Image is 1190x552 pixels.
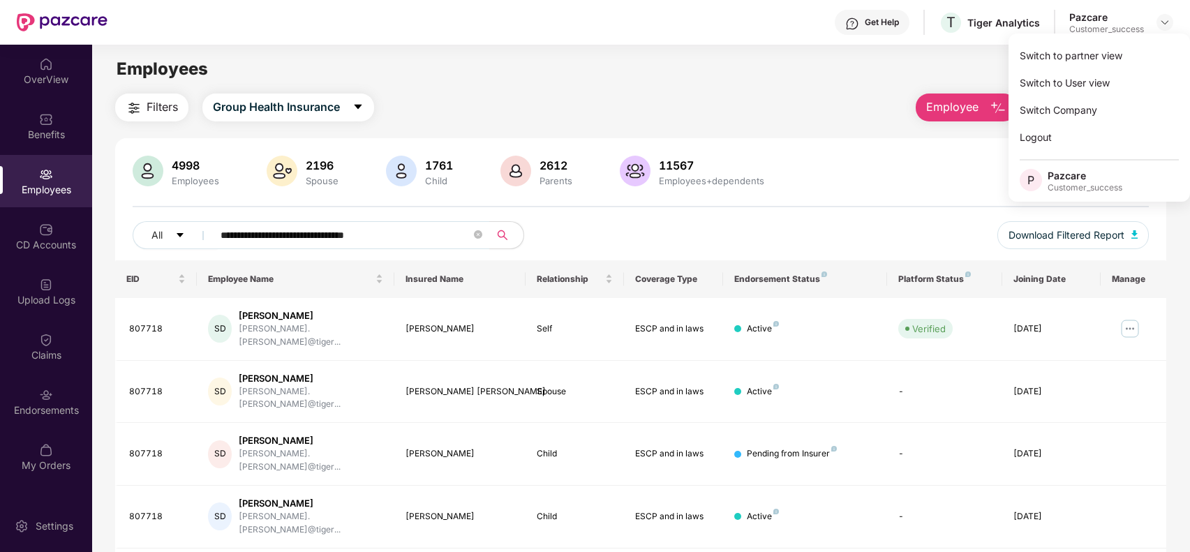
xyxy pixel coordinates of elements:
[1009,96,1190,124] div: Switch Company
[537,447,613,461] div: Child
[175,230,185,241] span: caret-down
[1013,322,1089,336] div: [DATE]
[887,486,1002,549] td: -
[406,385,514,398] div: [PERSON_NAME] [PERSON_NAME]
[1159,17,1170,28] img: svg+xml;base64,PHN2ZyBpZD0iRHJvcGRvd24tMzJ4MzIiIHhtbG5zPSJodHRwOi8vd3d3LnczLm9yZy8yMDAwL3N2ZyIgd2...
[39,223,53,237] img: svg+xml;base64,PHN2ZyBpZD0iQ0RfQWNjb3VudHMiIGRhdGEtbmFtZT0iQ0QgQWNjb3VudHMiIHhtbG5zPSJodHRwOi8vd3...
[115,94,188,121] button: Filters
[898,274,991,285] div: Platform Status
[489,221,524,249] button: search
[635,510,711,523] div: ESCP and in laws
[1009,227,1124,243] span: Download Filtered Report
[916,94,1017,121] button: Employee
[213,98,340,116] span: Group Health Insurance
[537,158,575,172] div: 2612
[39,112,53,126] img: svg+xml;base64,PHN2ZyBpZD0iQmVuZWZpdHMiIHhtbG5zPSJodHRwOi8vd3d3LnczLm9yZy8yMDAwL3N2ZyIgd2lkdGg9Ij...
[197,260,394,298] th: Employee Name
[1069,24,1144,35] div: Customer_success
[17,13,107,31] img: New Pazcare Logo
[39,388,53,402] img: svg+xml;base64,PHN2ZyBpZD0iRW5kb3JzZW1lbnRzIiB4bWxucz0iaHR0cDovL3d3dy53My5vcmcvMjAwMC9zdmciIHdpZH...
[406,510,514,523] div: [PERSON_NAME]
[267,156,297,186] img: svg+xml;base64,PHN2ZyB4bWxucz0iaHR0cDovL3d3dy53My5vcmcvMjAwMC9zdmciIHhtbG5zOnhsaW5rPSJodHRwOi8vd3...
[747,322,779,336] div: Active
[117,59,208,79] span: Employees
[406,447,514,461] div: [PERSON_NAME]
[129,510,186,523] div: 807718
[656,158,767,172] div: 11567
[537,510,613,523] div: Child
[129,447,186,461] div: 807718
[129,322,186,336] div: 807718
[1013,510,1089,523] div: [DATE]
[239,372,383,385] div: [PERSON_NAME]
[352,101,364,114] span: caret-down
[239,510,383,537] div: [PERSON_NAME].[PERSON_NAME]@tiger...
[1002,260,1101,298] th: Joining Date
[635,447,711,461] div: ESCP and in laws
[39,57,53,71] img: svg+xml;base64,PHN2ZyBpZD0iSG9tZSIgeG1sbnM9Imh0dHA6Ly93d3cudzMub3JnLzIwMDAvc3ZnIiB3aWR0aD0iMjAiIG...
[887,423,1002,486] td: -
[1009,69,1190,96] div: Switch to User view
[747,510,779,523] div: Active
[946,14,955,31] span: T
[133,156,163,186] img: svg+xml;base64,PHN2ZyB4bWxucz0iaHR0cDovL3d3dy53My5vcmcvMjAwMC9zdmciIHhtbG5zOnhsaW5rPSJodHRwOi8vd3...
[31,519,77,533] div: Settings
[422,175,456,186] div: Child
[1101,260,1166,298] th: Manage
[303,175,341,186] div: Spouse
[990,100,1006,117] img: svg+xml;base64,PHN2ZyB4bWxucz0iaHR0cDovL3d3dy53My5vcmcvMjAwMC9zdmciIHhtbG5zOnhsaW5rPSJodHRwOi8vd3...
[1013,385,1089,398] div: [DATE]
[169,175,222,186] div: Employees
[537,175,575,186] div: Parents
[1048,169,1122,182] div: Pazcare
[39,167,53,181] img: svg+xml;base64,PHN2ZyBpZD0iRW1wbG95ZWVzIiB4bWxucz0iaHR0cDovL3d3dy53My5vcmcvMjAwMC9zdmciIHdpZHRoPS...
[202,94,374,121] button: Group Health Insurancecaret-down
[1009,42,1190,69] div: Switch to partner view
[133,221,218,249] button: Allcaret-down
[926,98,979,116] span: Employee
[500,156,531,186] img: svg+xml;base64,PHN2ZyB4bWxucz0iaHR0cDovL3d3dy53My5vcmcvMjAwMC9zdmciIHhtbG5zOnhsaW5rPSJodHRwOi8vd3...
[773,509,779,514] img: svg+xml;base64,PHN2ZyB4bWxucz0iaHR0cDovL3d3dy53My5vcmcvMjAwMC9zdmciIHdpZHRoPSI4IiBoZWlnaHQ9IjgiIH...
[912,322,946,336] div: Verified
[747,447,837,461] div: Pending from Insurer
[1119,318,1141,340] img: manageButton
[537,274,602,285] span: Relationship
[489,230,516,241] span: search
[656,175,767,186] div: Employees+dependents
[422,158,456,172] div: 1761
[208,502,231,530] div: SD
[1048,182,1122,193] div: Customer_success
[1027,172,1034,188] span: P
[239,385,383,412] div: [PERSON_NAME].[PERSON_NAME]@tiger...
[303,158,341,172] div: 2196
[1013,447,1089,461] div: [DATE]
[208,378,231,405] div: SD
[474,230,482,239] span: close-circle
[126,274,176,285] span: EID
[845,17,859,31] img: svg+xml;base64,PHN2ZyBpZD0iSGVscC0zMngzMiIgeG1sbnM9Imh0dHA6Ly93d3cudzMub3JnLzIwMDAvc3ZnIiB3aWR0aD...
[620,156,650,186] img: svg+xml;base64,PHN2ZyB4bWxucz0iaHR0cDovL3d3dy53My5vcmcvMjAwMC9zdmciIHhtbG5zOnhsaW5rPSJodHRwOi8vd3...
[831,446,837,452] img: svg+xml;base64,PHN2ZyB4bWxucz0iaHR0cDovL3d3dy53My5vcmcvMjAwMC9zdmciIHdpZHRoPSI4IiBoZWlnaHQ9IjgiIH...
[169,158,222,172] div: 4998
[39,443,53,457] img: svg+xml;base64,PHN2ZyBpZD0iTXlfT3JkZXJzIiBkYXRhLW5hbWU9Ik15IE9yZGVycyIgeG1sbnM9Imh0dHA6Ly93d3cudz...
[1131,230,1138,239] img: svg+xml;base64,PHN2ZyB4bWxucz0iaHR0cDovL3d3dy53My5vcmcvMjAwMC9zdmciIHhtbG5zOnhsaW5rPSJodHRwOi8vd3...
[624,260,722,298] th: Coverage Type
[208,440,231,468] div: SD
[1069,10,1144,24] div: Pazcare
[126,100,142,117] img: svg+xml;base64,PHN2ZyB4bWxucz0iaHR0cDovL3d3dy53My5vcmcvMjAwMC9zdmciIHdpZHRoPSIyNCIgaGVpZ2h0PSIyNC...
[386,156,417,186] img: svg+xml;base64,PHN2ZyB4bWxucz0iaHR0cDovL3d3dy53My5vcmcvMjAwMC9zdmciIHhtbG5zOnhsaW5rPSJodHRwOi8vd3...
[635,322,711,336] div: ESCP and in laws
[115,260,198,298] th: EID
[526,260,624,298] th: Relationship
[394,260,526,298] th: Insured Name
[406,322,514,336] div: [PERSON_NAME]
[239,447,383,474] div: [PERSON_NAME].[PERSON_NAME]@tiger...
[821,271,827,277] img: svg+xml;base64,PHN2ZyB4bWxucz0iaHR0cDovL3d3dy53My5vcmcvMjAwMC9zdmciIHdpZHRoPSI4IiBoZWlnaHQ9IjgiIH...
[239,322,383,349] div: [PERSON_NAME].[PERSON_NAME]@tiger...
[39,278,53,292] img: svg+xml;base64,PHN2ZyBpZD0iVXBsb2FkX0xvZ3MiIGRhdGEtbmFtZT0iVXBsb2FkIExvZ3MiIHhtbG5zPSJodHRwOi8vd3...
[1009,124,1190,151] div: Logout
[129,385,186,398] div: 807718
[39,333,53,347] img: svg+xml;base64,PHN2ZyBpZD0iQ2xhaW0iIHhtbG5zPSJodHRwOi8vd3d3LnczLm9yZy8yMDAwL3N2ZyIgd2lkdGg9IjIwIi...
[887,361,1002,424] td: -
[773,321,779,327] img: svg+xml;base64,PHN2ZyB4bWxucz0iaHR0cDovL3d3dy53My5vcmcvMjAwMC9zdmciIHdpZHRoPSI4IiBoZWlnaHQ9IjgiIH...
